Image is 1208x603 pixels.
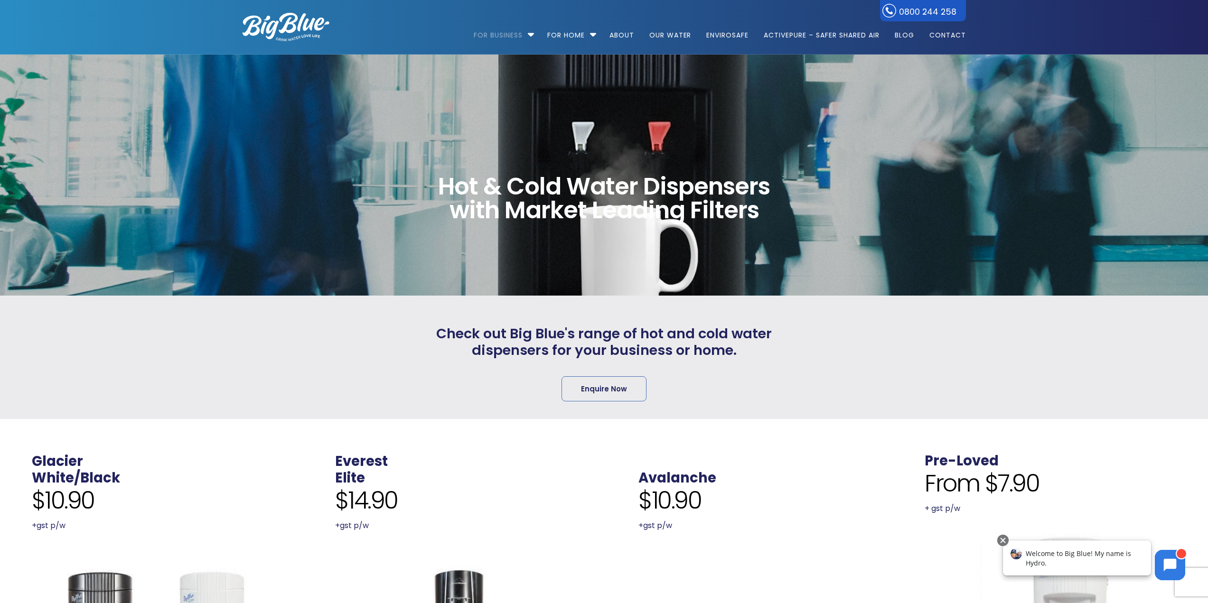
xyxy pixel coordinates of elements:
[638,468,716,487] a: Avalanche
[33,16,138,35] span: Welcome to Big Blue! My name is Hydro.
[335,468,365,487] a: Elite
[925,502,1193,515] p: + gst p/w
[925,451,999,470] a: Pre-Loved
[993,533,1195,590] iframe: Chatbot
[18,15,29,27] img: Avatar
[32,468,120,487] a: White/Black
[925,469,1039,498] span: From $7.90
[638,452,642,471] span: .
[638,486,701,515] span: $10.90
[32,452,83,471] a: Glacier
[335,452,388,471] a: Everest
[32,486,94,515] span: $10.90
[562,376,646,401] a: Enquire Now
[243,13,329,41] img: logo
[428,325,781,359] h2: Check out Big Blue's range of hot and cold water dispensers for your business or home.
[335,519,570,532] p: +gst p/w
[432,175,777,222] span: Hot & Cold Water Dispensers with Market Leading Filters
[335,486,398,515] span: $14.90
[925,435,928,454] span: .
[638,519,873,532] p: +gst p/w
[32,519,266,532] p: +gst p/w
